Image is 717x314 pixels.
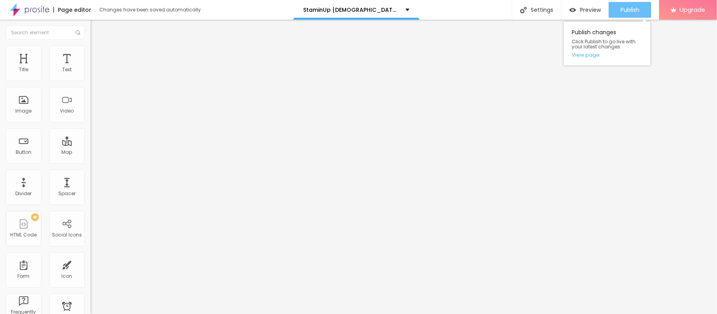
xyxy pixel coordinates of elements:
[569,7,576,13] img: view-1.svg
[6,26,85,40] input: Search element
[19,67,28,72] div: Title
[62,273,72,279] div: Icon
[62,150,72,155] div: Map
[91,20,717,314] iframe: Editor
[609,2,651,18] button: Publish
[680,6,705,13] span: Upgrade
[76,30,80,35] img: Icone
[16,108,32,114] div: Image
[99,7,201,12] div: Changes have been saved automatically
[16,150,31,155] div: Button
[572,39,643,49] span: Click Publish to go live with your latest changes.
[572,52,643,57] a: View page
[52,232,82,238] div: Social Icons
[580,7,601,13] span: Preview
[18,273,30,279] div: Form
[62,67,72,72] div: Text
[561,2,609,18] button: Preview
[11,232,37,238] div: HTML Code
[520,7,527,13] img: Icone
[60,108,74,114] div: Video
[53,7,91,13] div: Page editor
[16,191,32,196] div: Divider
[621,7,639,13] span: Publish
[58,191,76,196] div: Spacer
[564,22,650,65] div: Publish changes
[303,7,400,13] p: StaminUp [DEMOGRAPHIC_DATA][MEDICAL_DATA] Gummies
